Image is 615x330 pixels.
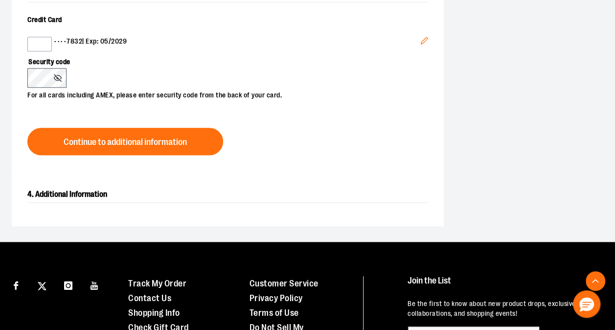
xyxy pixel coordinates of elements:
[27,187,428,203] h2: 4. Additional Information
[586,271,605,291] button: Back To Top
[27,16,62,24] span: Credit Card
[128,279,186,288] a: Track My Order
[64,138,187,147] span: Continue to additional information
[86,276,103,293] a: Visit our Youtube page
[573,290,600,318] button: Hello, have a question? Let’s chat.
[60,276,77,293] a: Visit our Instagram page
[30,38,49,50] img: Visa card example showing the 16-digit card number on the front of the card
[27,51,418,68] label: Security code
[7,276,24,293] a: Visit our Facebook page
[408,299,598,319] p: Be the first to know about new product drops, exclusive collaborations, and shopping events!
[249,308,298,318] a: Terms of Use
[408,276,598,294] h4: Join the List
[27,37,420,51] div: •••• 7832 | Exp: 05/2029
[27,128,223,155] button: Continue to additional information
[249,279,318,288] a: Customer Service
[27,88,418,100] p: For all cards including AMEX, please enter security code from the back of your card.
[38,282,46,290] img: Twitter
[249,293,302,303] a: Privacy Policy
[34,276,51,293] a: Visit our X page
[412,29,436,55] button: Edit
[128,308,180,318] a: Shopping Info
[128,293,171,303] a: Contact Us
